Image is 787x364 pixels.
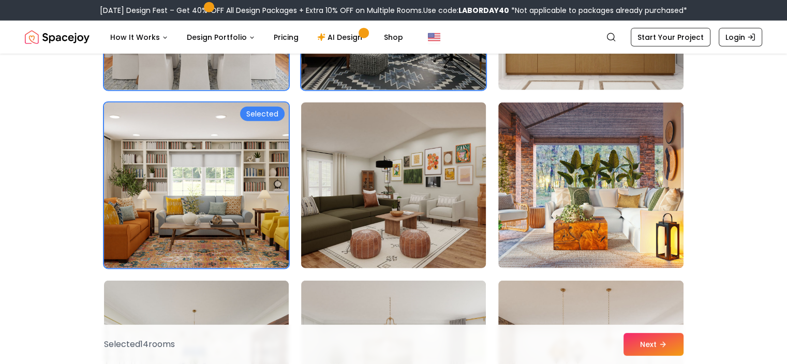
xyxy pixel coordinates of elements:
[104,338,175,351] p: Selected 14 room s
[100,5,687,16] div: [DATE] Design Fest – Get 40% OFF All Design Packages + Extra 10% OFF on Multiple Rooms.
[376,27,411,48] a: Shop
[631,28,710,47] a: Start Your Project
[296,98,491,272] img: Room room-44
[265,27,307,48] a: Pricing
[102,27,411,48] nav: Main
[428,31,440,43] img: United States
[104,103,289,268] img: Room room-43
[509,5,687,16] span: *Not applicable to packages already purchased*
[423,5,509,16] span: Use code:
[240,107,285,121] div: Selected
[102,27,176,48] button: How It Works
[25,27,90,48] img: Spacejoy Logo
[179,27,263,48] button: Design Portfolio
[458,5,509,16] b: LABORDAY40
[25,27,90,48] a: Spacejoy
[498,103,683,268] img: Room room-45
[719,28,762,47] a: Login
[25,21,762,54] nav: Global
[623,333,684,356] button: Next
[309,27,374,48] a: AI Design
